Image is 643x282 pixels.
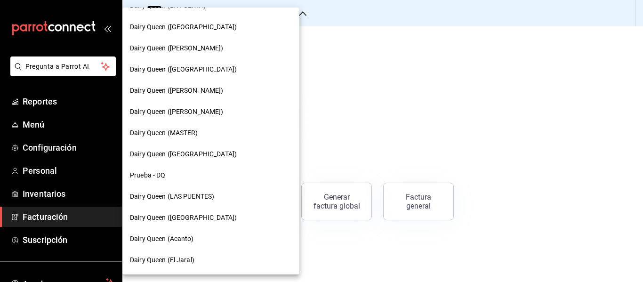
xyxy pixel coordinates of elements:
[130,255,194,265] span: Dairy Queen (El Jaral)
[122,122,299,144] div: Dairy Queen (MASTER)
[130,192,214,201] span: Dairy Queen (LAS PUENTES)
[130,128,198,138] span: Dairy Queen (MASTER)
[130,43,224,53] span: Dairy Queen ([PERSON_NAME])
[122,186,299,207] div: Dairy Queen (LAS PUENTES)
[122,144,299,165] div: Dairy Queen ([GEOGRAPHIC_DATA])
[122,207,299,228] div: Dairy Queen ([GEOGRAPHIC_DATA])
[130,107,224,117] span: Dairy Queen ([PERSON_NAME])
[130,86,224,96] span: Dairy Queen ([PERSON_NAME])
[130,213,237,223] span: Dairy Queen ([GEOGRAPHIC_DATA])
[122,59,299,80] div: Dairy Queen ([GEOGRAPHIC_DATA])
[122,16,299,38] div: Dairy Queen ([GEOGRAPHIC_DATA])
[130,149,237,159] span: Dairy Queen ([GEOGRAPHIC_DATA])
[130,64,237,74] span: Dairy Queen ([GEOGRAPHIC_DATA])
[122,38,299,59] div: Dairy Queen ([PERSON_NAME])
[130,234,194,244] span: Dairy Queen (Acanto)
[122,165,299,186] div: Prueba - DQ
[122,228,299,250] div: Dairy Queen (Acanto)
[130,22,237,32] span: Dairy Queen ([GEOGRAPHIC_DATA])
[122,80,299,101] div: Dairy Queen ([PERSON_NAME])
[122,101,299,122] div: Dairy Queen ([PERSON_NAME])
[122,250,299,271] div: Dairy Queen (El Jaral)
[130,170,165,180] span: Prueba - DQ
